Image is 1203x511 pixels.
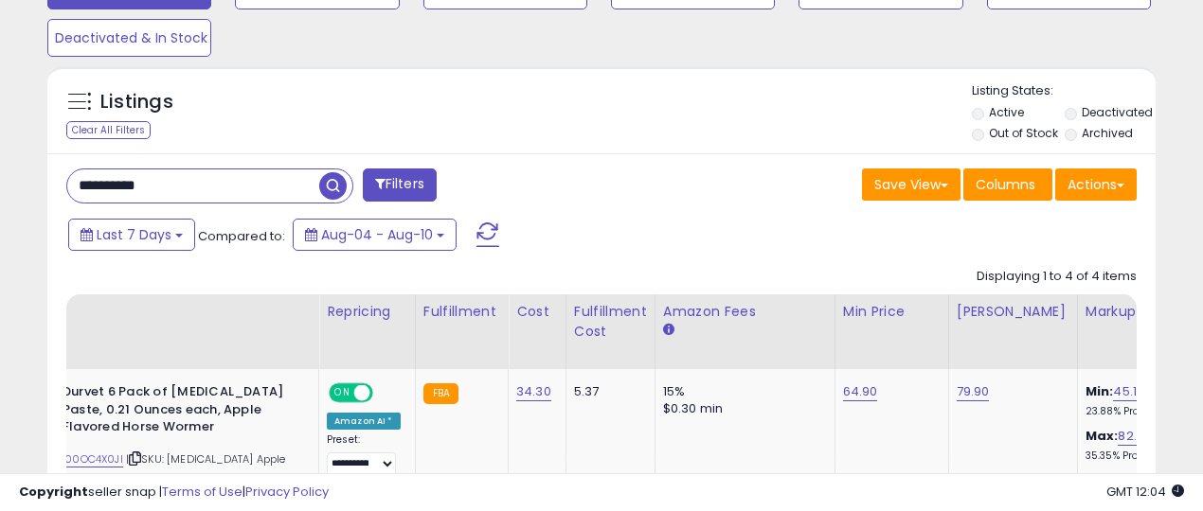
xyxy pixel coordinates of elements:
[976,175,1035,194] span: Columns
[1082,104,1153,120] label: Deactivated
[989,125,1058,141] label: Out of Stock
[63,383,293,441] b: Durvet 6 Pack of [MEDICAL_DATA] Paste, 0.21 Ounces each, Apple Flavored Horse Wormer
[663,400,820,417] div: $0.30 min
[363,168,437,202] button: Filters
[327,433,401,476] div: Preset:
[15,302,311,322] div: Title
[963,168,1052,201] button: Columns
[331,385,354,401] span: ON
[293,219,457,251] button: Aug-04 - Aug-10
[162,483,242,501] a: Terms of Use
[1113,382,1143,401] a: 45.17
[68,219,195,251] button: Last 7 Days
[327,413,401,430] div: Amazon AI *
[516,382,551,401] a: 34.30
[97,225,171,244] span: Last 7 Days
[423,302,500,322] div: Fulfillment
[1082,125,1133,141] label: Archived
[957,382,990,401] a: 79.90
[198,227,285,245] span: Compared to:
[47,19,211,57] button: Deactivated & In Stock
[59,451,123,467] a: B00OC4X0JI
[957,302,1069,322] div: [PERSON_NAME]
[574,383,640,400] div: 5.37
[1118,427,1152,446] a: 82.35
[19,483,88,501] strong: Copyright
[862,168,961,201] button: Save View
[100,89,173,115] h5: Listings
[19,484,329,502] div: seller snap | |
[1106,483,1184,501] span: 2025-08-18 12:04 GMT
[663,383,820,400] div: 15%
[989,104,1024,120] label: Active
[1086,382,1114,400] b: Min:
[843,382,878,401] a: 64.90
[321,225,433,244] span: Aug-04 - Aug-10
[977,268,1137,286] div: Displaying 1 to 4 of 4 items
[516,302,558,322] div: Cost
[370,385,401,401] span: OFF
[574,302,647,342] div: Fulfillment Cost
[663,322,674,339] small: Amazon Fees.
[20,383,304,502] div: ASIN:
[327,302,407,322] div: Repricing
[423,383,458,404] small: FBA
[663,302,827,322] div: Amazon Fees
[843,302,941,322] div: Min Price
[66,121,151,139] div: Clear All Filters
[245,483,329,501] a: Privacy Policy
[20,451,286,480] span: | SKU: [MEDICAL_DATA] Apple 6pk
[1086,427,1119,445] b: Max:
[972,82,1156,100] p: Listing States:
[1055,168,1137,201] button: Actions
